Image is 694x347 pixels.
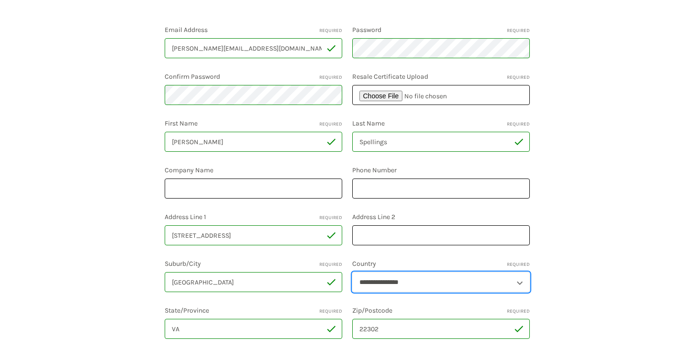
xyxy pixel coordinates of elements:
[352,165,530,175] label: Phone Number
[319,121,342,128] small: Required
[352,72,530,82] label: Resale Certificate Upload
[319,308,342,315] small: Required
[165,72,342,82] label: Confirm Password
[319,27,342,34] small: Required
[507,121,530,128] small: Required
[165,118,342,128] label: First Name
[165,259,342,269] label: Suburb/City
[507,27,530,34] small: Required
[352,118,530,128] label: Last Name
[165,212,342,222] label: Address Line 1
[319,261,342,268] small: Required
[319,74,342,81] small: Required
[507,261,530,268] small: Required
[352,25,530,35] label: Password
[352,259,530,269] label: Country
[319,214,342,221] small: Required
[165,305,342,315] label: State/Province
[352,212,530,222] label: Address Line 2
[165,25,342,35] label: Email Address
[352,305,530,315] label: Zip/Postcode
[507,74,530,81] small: Required
[507,308,530,315] small: Required
[165,165,342,175] label: Company Name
